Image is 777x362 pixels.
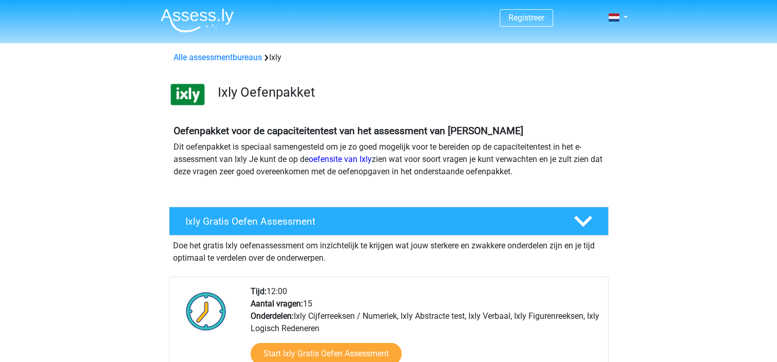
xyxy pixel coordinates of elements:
[251,311,294,321] b: Onderdelen:
[174,52,262,62] a: Alle assessmentbureaus
[218,84,600,100] h3: Ixly Oefenpakket
[251,299,303,309] b: Aantal vragen:
[169,236,609,264] div: Doe het gratis Ixly oefenassessment om inzichtelijk te krijgen wat jouw sterkere en zwakkere onde...
[161,8,234,32] img: Assessly
[174,125,523,137] b: Oefenpakket voor de capaciteitentest van het assessment van [PERSON_NAME]
[165,207,613,236] a: Ixly Gratis Oefen Assessment
[185,215,557,227] h4: Ixly Gratis Oefen Assessment
[251,286,267,296] b: Tijd:
[309,154,372,164] a: oefensite van Ixly
[180,285,232,337] img: Klok
[169,76,206,113] img: ixly.png
[169,51,608,64] div: Ixly
[508,13,544,23] a: Registreer
[174,141,604,178] p: Dit oefenpakket is speciaal samengesteld om je zo goed mogelijk voor te bereiden op de capaciteit...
